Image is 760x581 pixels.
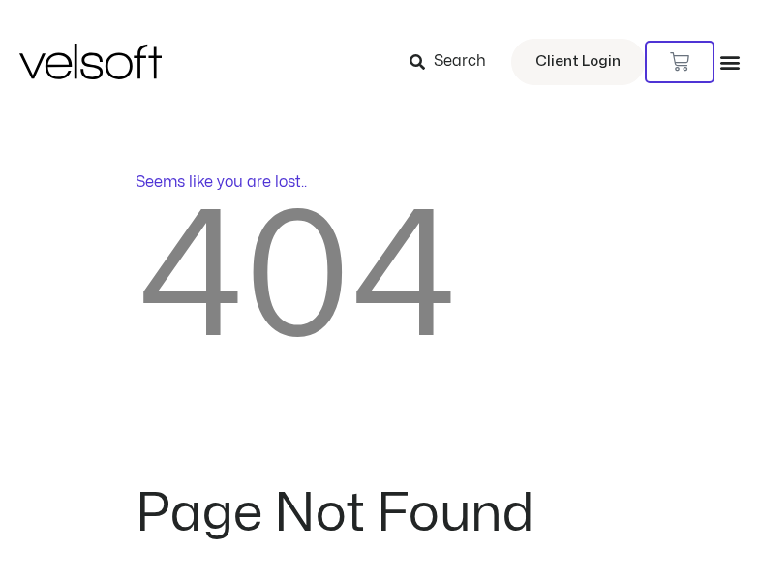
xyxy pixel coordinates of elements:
span: Client Login [535,49,621,75]
a: Client Login [511,39,645,85]
p: Seems like you are lost.. [136,170,625,194]
span: Search [434,49,486,75]
a: Search [410,46,500,78]
img: Velsoft Training Materials [19,44,162,79]
h2: 404 [136,194,625,367]
h2: Page Not Found [136,488,625,540]
div: Menu Toggle [719,51,741,73]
